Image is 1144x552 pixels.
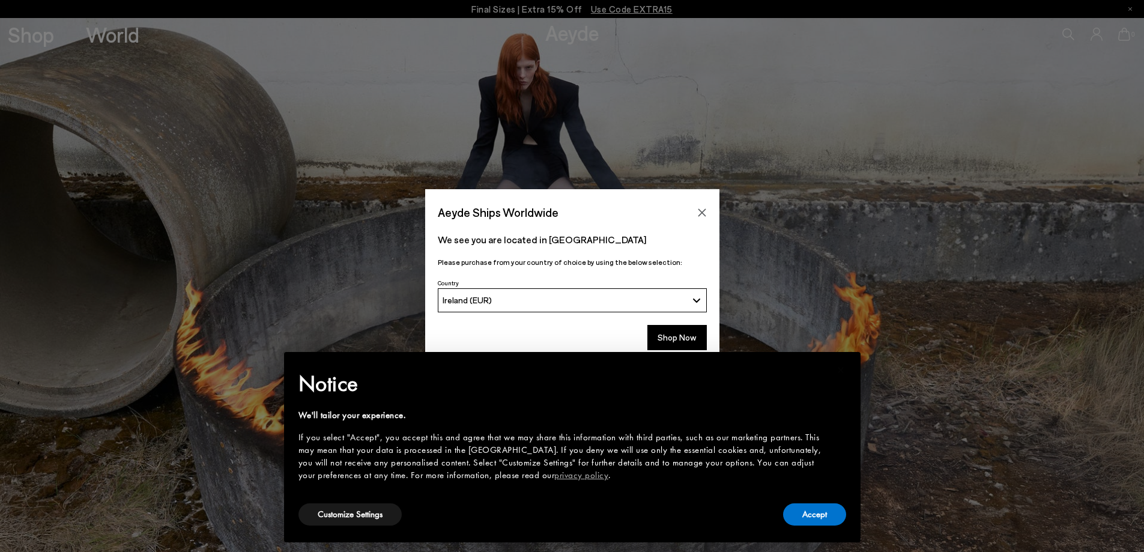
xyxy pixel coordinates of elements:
[647,325,707,350] button: Shop Now
[298,409,827,422] div: We'll tailor your experience.
[438,279,459,287] span: Country
[298,503,402,526] button: Customize Settings
[783,503,846,526] button: Accept
[298,431,827,482] div: If you select "Accept", you accept this and agree that we may share this information with third p...
[438,202,558,223] span: Aeyde Ships Worldwide
[693,204,711,222] button: Close
[554,469,608,481] a: privacy policy
[438,232,707,247] p: We see you are located in [GEOGRAPHIC_DATA]
[443,295,492,305] span: Ireland (EUR)
[438,256,707,268] p: Please purchase from your country of choice by using the below selection:
[298,368,827,399] h2: Notice
[837,360,845,379] span: ×
[827,356,856,384] button: Close this notice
